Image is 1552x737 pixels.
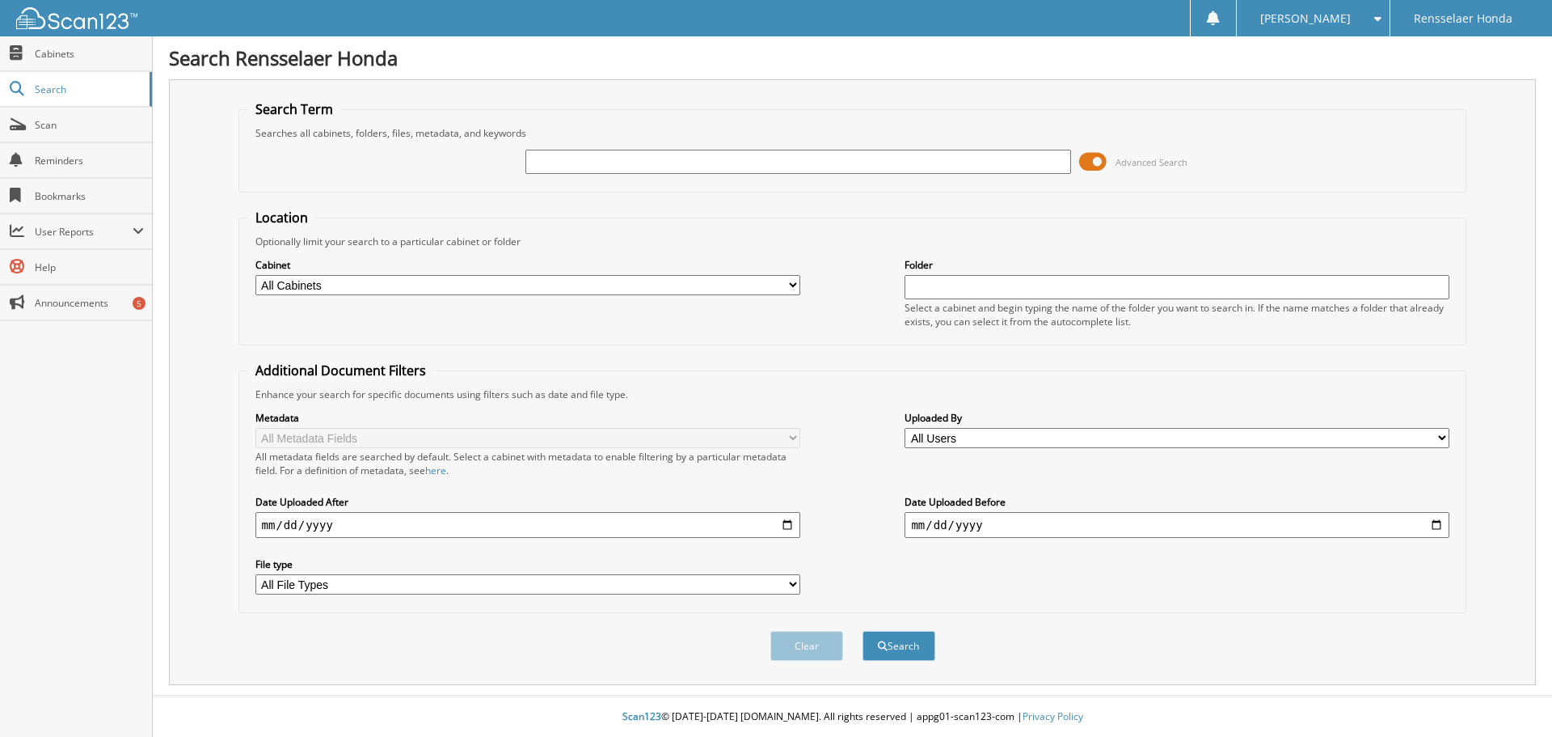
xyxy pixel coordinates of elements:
[35,83,141,96] span: Search
[247,235,1458,248] div: Optionally limit your search to a particular cabinet or folder
[905,512,1449,538] input: end
[1115,156,1187,168] span: Advanced Search
[35,189,144,203] span: Bookmarks
[35,225,133,239] span: User Reports
[35,47,144,61] span: Cabinets
[255,495,800,509] label: Date Uploaded After
[1471,659,1552,737] iframe: Chat Widget
[35,260,144,274] span: Help
[770,631,843,661] button: Clear
[905,258,1449,272] label: Folder
[247,388,1458,401] div: Enhance your search for specific documents using filters such as date and file type.
[425,464,446,477] a: here
[905,495,1449,509] label: Date Uploaded Before
[622,709,661,723] span: Scan123
[16,7,137,29] img: scan123-logo-white.svg
[255,557,800,571] label: File type
[247,100,341,118] legend: Search Term
[35,118,144,132] span: Scan
[1023,709,1083,723] a: Privacy Policy
[1414,14,1512,23] span: Rensselaer Honda
[905,411,1449,425] label: Uploaded By
[255,450,800,477] div: All metadata fields are searched by default. Select a cabinet with metadata to enable filtering b...
[255,411,800,425] label: Metadata
[905,301,1449,328] div: Select a cabinet and begin typing the name of the folder you want to search in. If the name match...
[247,209,316,227] legend: Location
[255,258,800,272] label: Cabinet
[133,297,145,310] div: 5
[255,512,800,538] input: start
[35,296,144,310] span: Announcements
[247,362,434,379] legend: Additional Document Filters
[169,44,1536,71] h1: Search Rensselaer Honda
[35,154,144,167] span: Reminders
[862,631,935,661] button: Search
[153,697,1552,737] div: © [DATE]-[DATE] [DOMAIN_NAME]. All rights reserved | appg01-scan123-com |
[247,126,1458,140] div: Searches all cabinets, folders, files, metadata, and keywords
[1260,14,1351,23] span: [PERSON_NAME]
